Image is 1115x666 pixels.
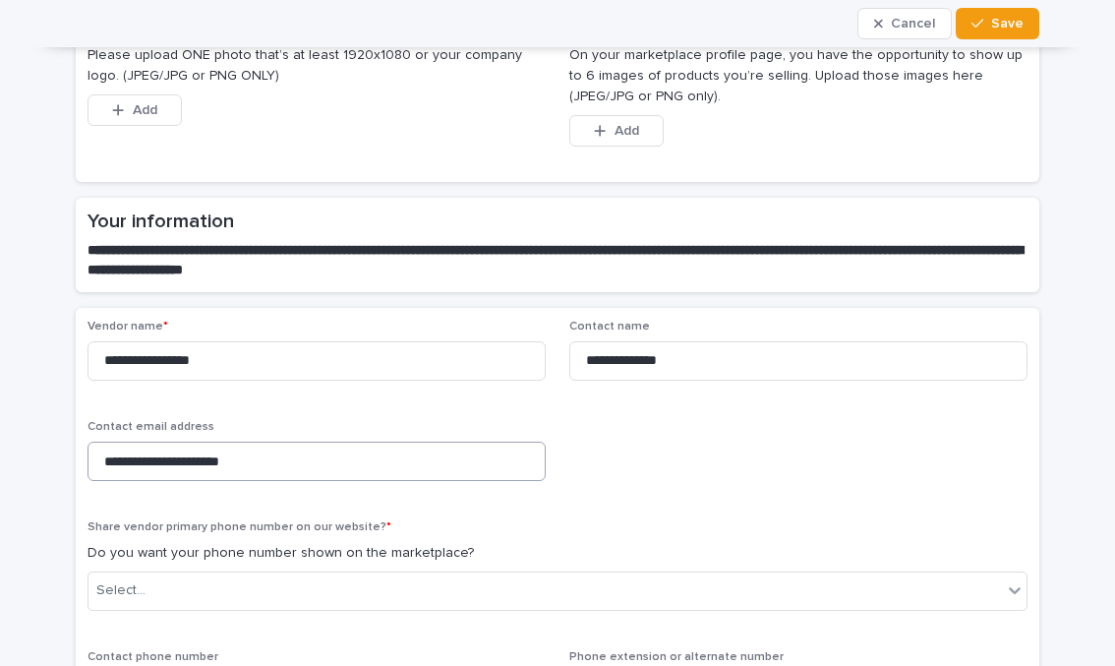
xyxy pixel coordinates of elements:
[96,580,146,601] div: Select...
[569,651,784,663] span: Phone extension or alternate number
[88,45,546,87] p: Please upload ONE photo that’s at least 1920x1080 or your company logo. (JPEG/JPG or PNG ONLY)
[857,8,952,39] button: Cancel
[88,651,218,663] span: Contact phone number
[891,17,935,30] span: Cancel
[88,94,182,126] button: Add
[991,17,1024,30] span: Save
[956,8,1039,39] button: Save
[88,421,214,433] span: Contact email address
[88,543,1027,564] p: Do you want your phone number shown on the marketplace?
[615,124,639,138] span: Add
[569,115,664,147] button: Add
[569,321,650,333] span: Contact name
[569,45,1027,106] p: On your marketplace profile page, you have the opportunity to show up to 6 images of products you...
[88,321,168,333] span: Vendor name
[88,521,391,533] span: Share vendor primary phone number on our website?
[133,103,157,117] span: Add
[88,210,1027,233] h2: Your information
